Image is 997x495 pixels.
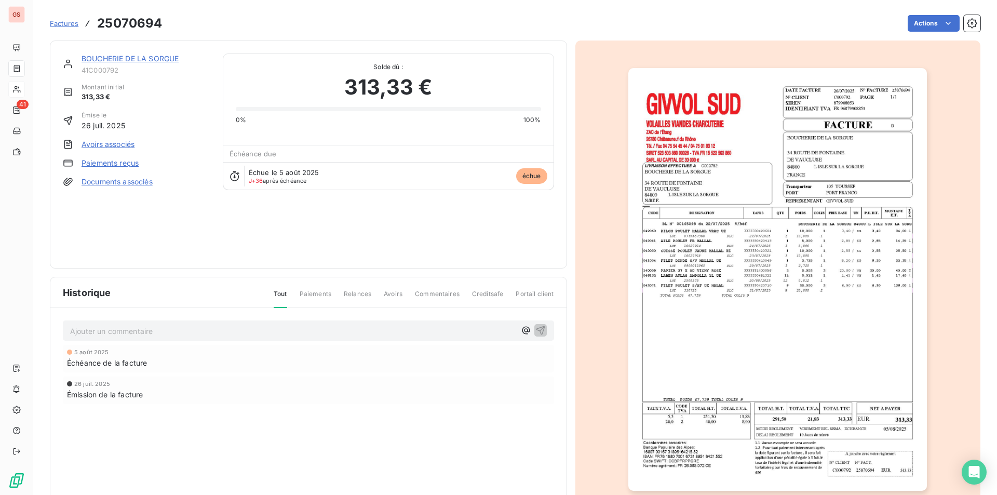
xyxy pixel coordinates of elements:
[523,115,541,125] span: 100%
[274,289,287,308] span: Tout
[516,289,554,307] span: Portail client
[628,68,927,491] img: invoice_thumbnail
[17,100,29,109] span: 41
[8,472,25,489] img: Logo LeanPay
[82,120,125,131] span: 26 juil. 2025
[97,14,162,33] h3: 25070694
[908,15,960,32] button: Actions
[82,83,124,92] span: Montant initial
[249,178,307,184] span: après échéance
[384,289,402,307] span: Avoirs
[82,111,125,120] span: Émise le
[74,349,109,355] span: 5 août 2025
[74,381,110,387] span: 26 juil. 2025
[82,177,153,187] a: Documents associés
[415,289,460,307] span: Commentaires
[63,286,111,300] span: Historique
[82,66,210,74] span: 41C000792
[67,389,143,400] span: Émission de la facture
[82,54,179,63] a: BOUCHERIE DE LA SORGUE
[50,19,78,28] span: Factures
[8,6,25,23] div: GS
[236,115,246,125] span: 0%
[300,289,331,307] span: Paiements
[82,158,139,168] a: Paiements reçus
[249,168,319,177] span: Échue le 5 août 2025
[962,460,987,485] div: Open Intercom Messenger
[230,150,277,158] span: Échéance due
[344,289,371,307] span: Relances
[516,168,547,184] span: échue
[236,62,541,72] span: Solde dû :
[67,357,147,368] span: Échéance de la facture
[50,18,78,29] a: Factures
[249,177,263,184] span: J+36
[344,72,432,103] span: 313,33 €
[82,92,124,102] span: 313,33 €
[82,139,134,150] a: Avoirs associés
[472,289,504,307] span: Creditsafe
